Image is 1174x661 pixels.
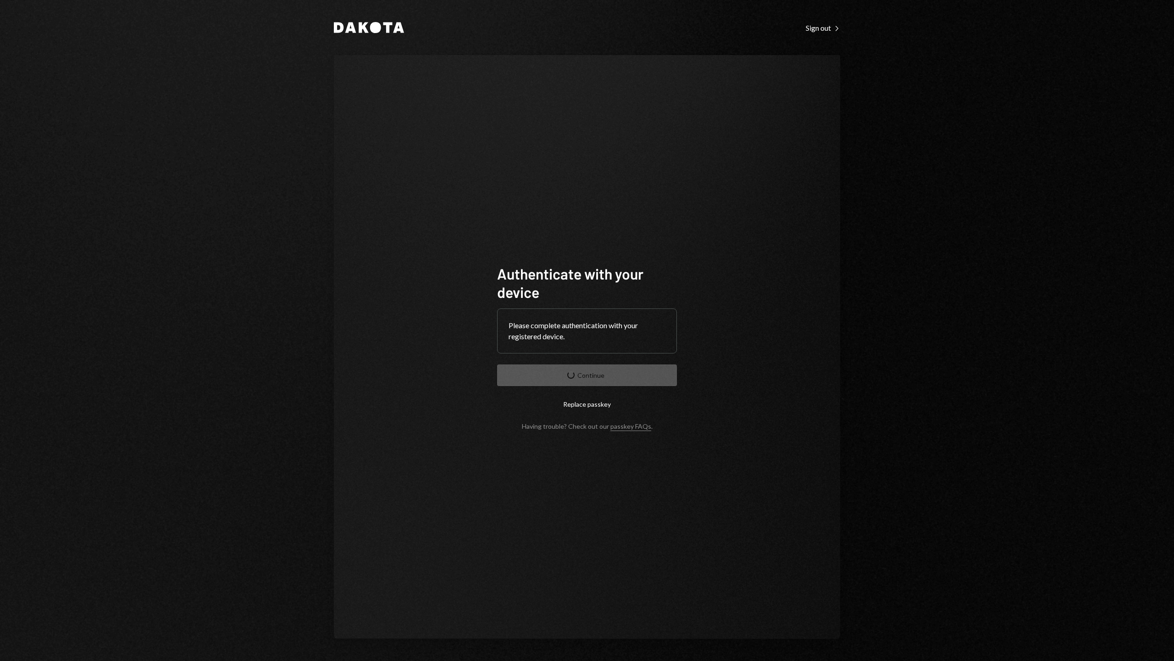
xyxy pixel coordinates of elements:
div: Having trouble? Check out our . [522,422,653,430]
a: Sign out [806,22,840,33]
a: passkey FAQs [610,422,651,431]
h1: Authenticate with your device [497,264,677,301]
div: Sign out [806,23,840,33]
div: Please complete authentication with your registered device. [509,320,665,342]
button: Replace passkey [497,393,677,415]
